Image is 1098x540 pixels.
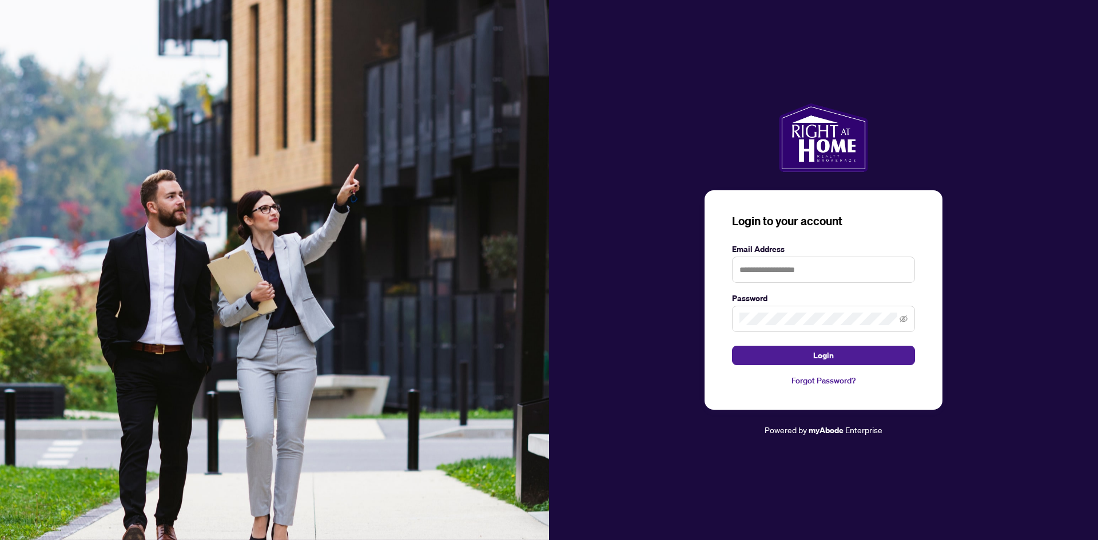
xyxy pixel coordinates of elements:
h3: Login to your account [732,213,915,229]
button: Login [732,346,915,365]
label: Password [732,292,915,305]
span: eye-invisible [900,315,908,323]
a: myAbode [809,424,844,437]
a: Forgot Password? [732,374,915,387]
label: Email Address [732,243,915,255]
img: ma-logo [779,103,868,172]
span: Powered by [765,425,807,435]
span: Login [813,346,834,365]
span: Enterprise [845,425,882,435]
